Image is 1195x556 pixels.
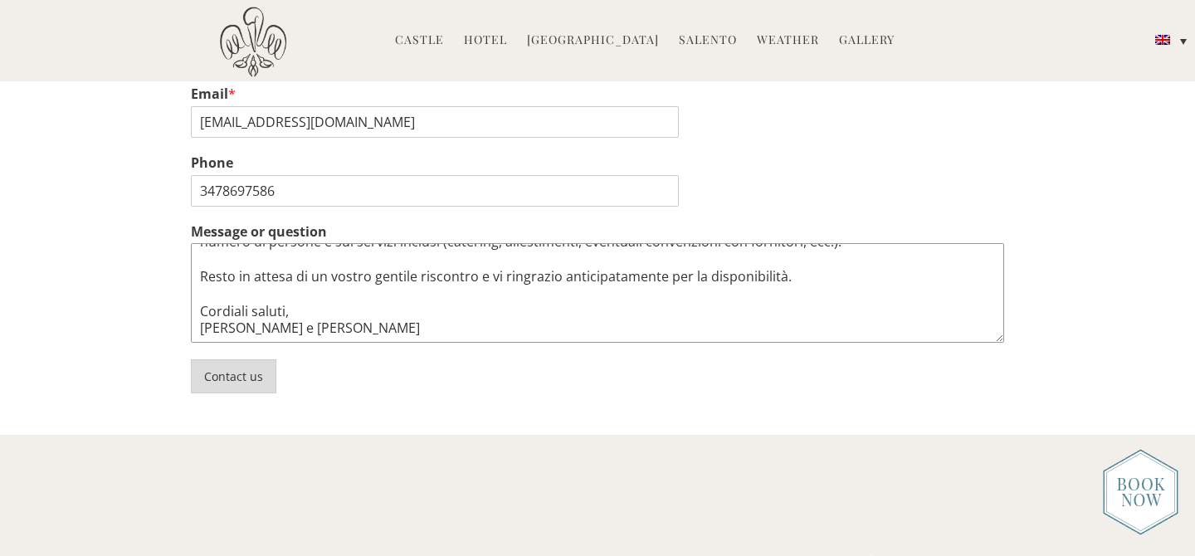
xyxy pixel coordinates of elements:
[839,32,895,51] a: Gallery
[679,32,737,51] a: Salento
[464,32,507,51] a: Hotel
[220,7,286,77] img: Castello di Ugento
[1103,449,1178,535] img: new-booknow.png
[395,32,444,51] a: Castle
[527,32,659,51] a: [GEOGRAPHIC_DATA]
[757,32,819,51] a: Weather
[191,223,1004,241] label: Message or question
[1155,35,1170,45] img: English
[191,359,276,393] button: Contact us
